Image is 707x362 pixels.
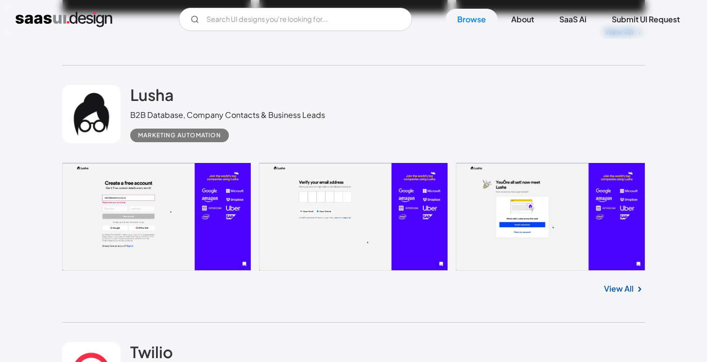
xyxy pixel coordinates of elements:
[130,109,325,121] div: B2B Database, Company Contacts & Business Leads
[16,12,112,27] a: home
[446,9,498,30] a: Browse
[138,130,221,141] div: Marketing Automation
[179,8,412,31] form: Email Form
[130,85,174,109] a: Lusha
[130,342,173,362] h2: Twilio
[179,8,412,31] input: Search UI designs you're looking for...
[500,9,546,30] a: About
[600,9,691,30] a: Submit UI Request
[130,85,174,104] h2: Lusha
[604,283,634,295] a: View All
[548,9,598,30] a: SaaS Ai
